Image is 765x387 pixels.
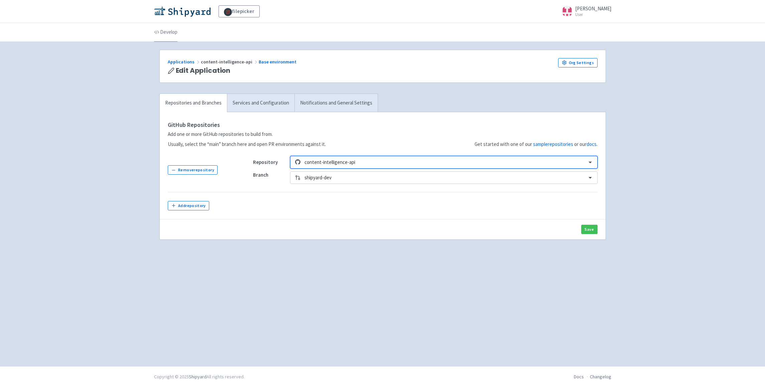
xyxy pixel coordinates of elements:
a: Repositories and Branches [160,94,227,112]
a: Notifications and General Settings [294,94,378,112]
p: Add one or more GitHub repositories to build from. [168,131,326,138]
button: Save [581,225,598,234]
p: Get started with one of our or our . [475,141,598,148]
button: Removerepository [168,165,218,175]
span: Edit Application [176,67,231,74]
a: Shipyard [189,374,207,380]
a: [PERSON_NAME] User [558,6,611,17]
a: docs [587,141,597,147]
a: samplerepositories [533,141,573,147]
div: Copyright © 2025 All rights reserved. [154,373,245,380]
p: Usually, select the “main” branch here and open PR environments against it. [168,141,326,148]
a: Org Settings [558,58,598,67]
span: [PERSON_NAME] [575,5,611,12]
a: Applications [168,59,201,65]
a: Develop [154,23,177,42]
span: content-intelligence-api [201,59,259,65]
strong: Repository [253,159,278,165]
small: User [575,12,611,17]
a: Base environment [259,59,297,65]
img: Shipyard logo [154,6,211,17]
strong: Branch [253,172,268,178]
a: filepicker [219,5,260,17]
a: Docs [574,374,584,380]
a: Services and Configuration [227,94,294,112]
a: Changelog [590,374,611,380]
strong: GitHub Repositories [168,121,220,129]
button: Addrepository [168,201,210,210]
